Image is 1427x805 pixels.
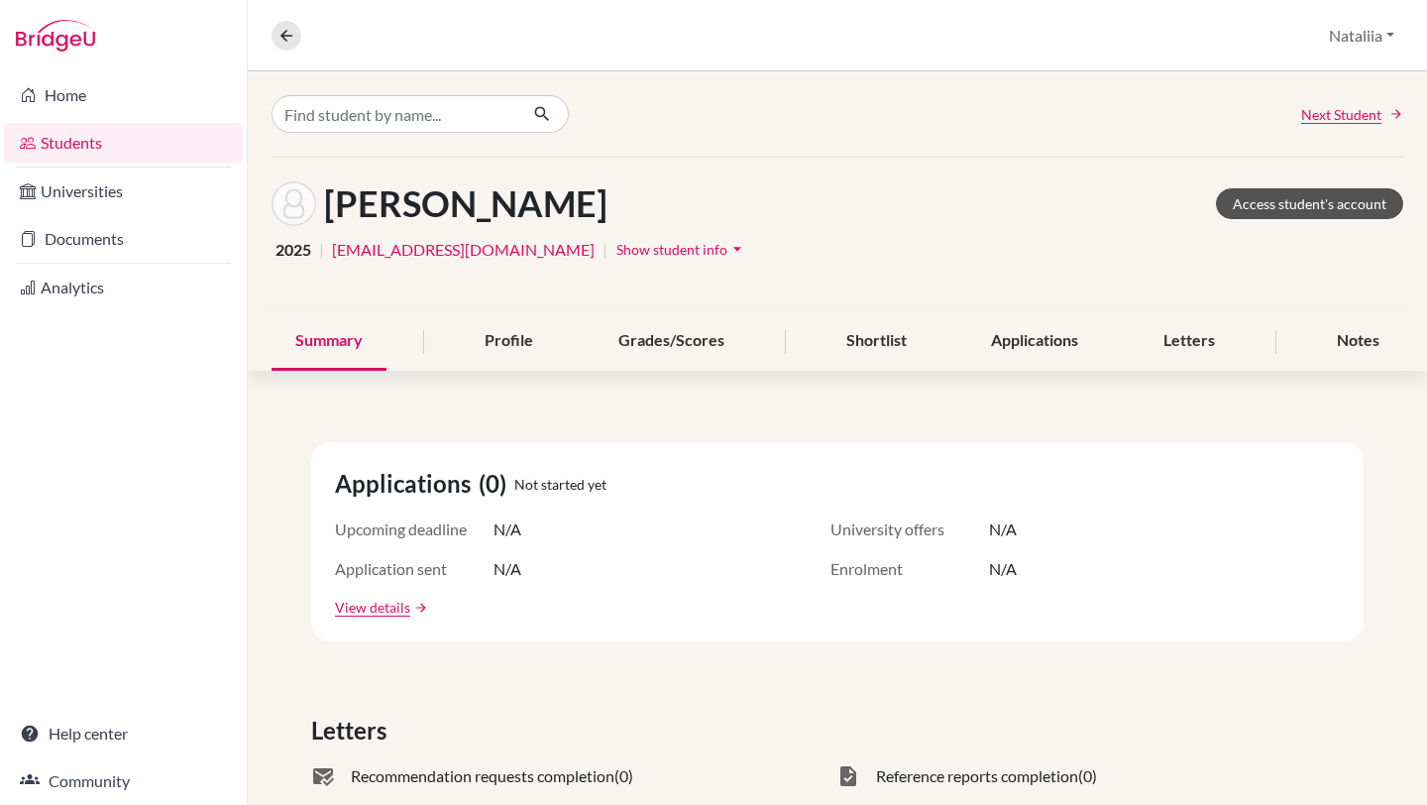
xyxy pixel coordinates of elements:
div: Grades/Scores [595,312,748,371]
a: Community [4,761,243,801]
input: Find student by name... [272,95,517,133]
a: Documents [4,219,243,259]
a: Next Student [1301,104,1403,125]
a: Students [4,123,243,163]
span: University offers [830,517,989,541]
span: 2025 [275,238,311,262]
a: Help center [4,714,243,753]
span: Show student info [616,241,727,258]
span: Next Student [1301,104,1381,125]
span: Letters [311,713,394,748]
h1: [PERSON_NAME] [324,182,607,225]
div: Shortlist [823,312,931,371]
span: (0) [614,764,633,788]
a: Analytics [4,268,243,307]
a: arrow_forward [410,601,428,615]
button: Show student infoarrow_drop_down [615,234,748,265]
button: Nataliia [1320,17,1403,55]
span: N/A [494,517,521,541]
span: Applications [335,466,479,502]
i: arrow_drop_down [727,239,747,259]
div: Profile [461,312,557,371]
span: mark_email_read [311,764,335,788]
span: Not started yet [514,474,606,495]
a: View details [335,597,410,618]
span: Recommendation requests completion [351,764,614,788]
img: Bridge-U [16,20,95,52]
a: Universities [4,172,243,211]
span: task [836,764,860,788]
img: Minou Abri's avatar [272,181,316,226]
span: | [603,238,607,262]
div: Applications [967,312,1102,371]
span: Application sent [335,557,494,581]
span: (0) [479,466,514,502]
div: Letters [1140,312,1239,371]
span: Upcoming deadline [335,517,494,541]
span: N/A [494,557,521,581]
span: | [319,238,324,262]
span: N/A [989,517,1017,541]
span: (0) [1078,764,1097,788]
a: Home [4,75,243,115]
span: N/A [989,557,1017,581]
span: Reference reports completion [876,764,1078,788]
a: [EMAIL_ADDRESS][DOMAIN_NAME] [332,238,595,262]
a: Access student's account [1216,188,1403,219]
span: Enrolment [830,557,989,581]
div: Notes [1313,312,1403,371]
div: Summary [272,312,386,371]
